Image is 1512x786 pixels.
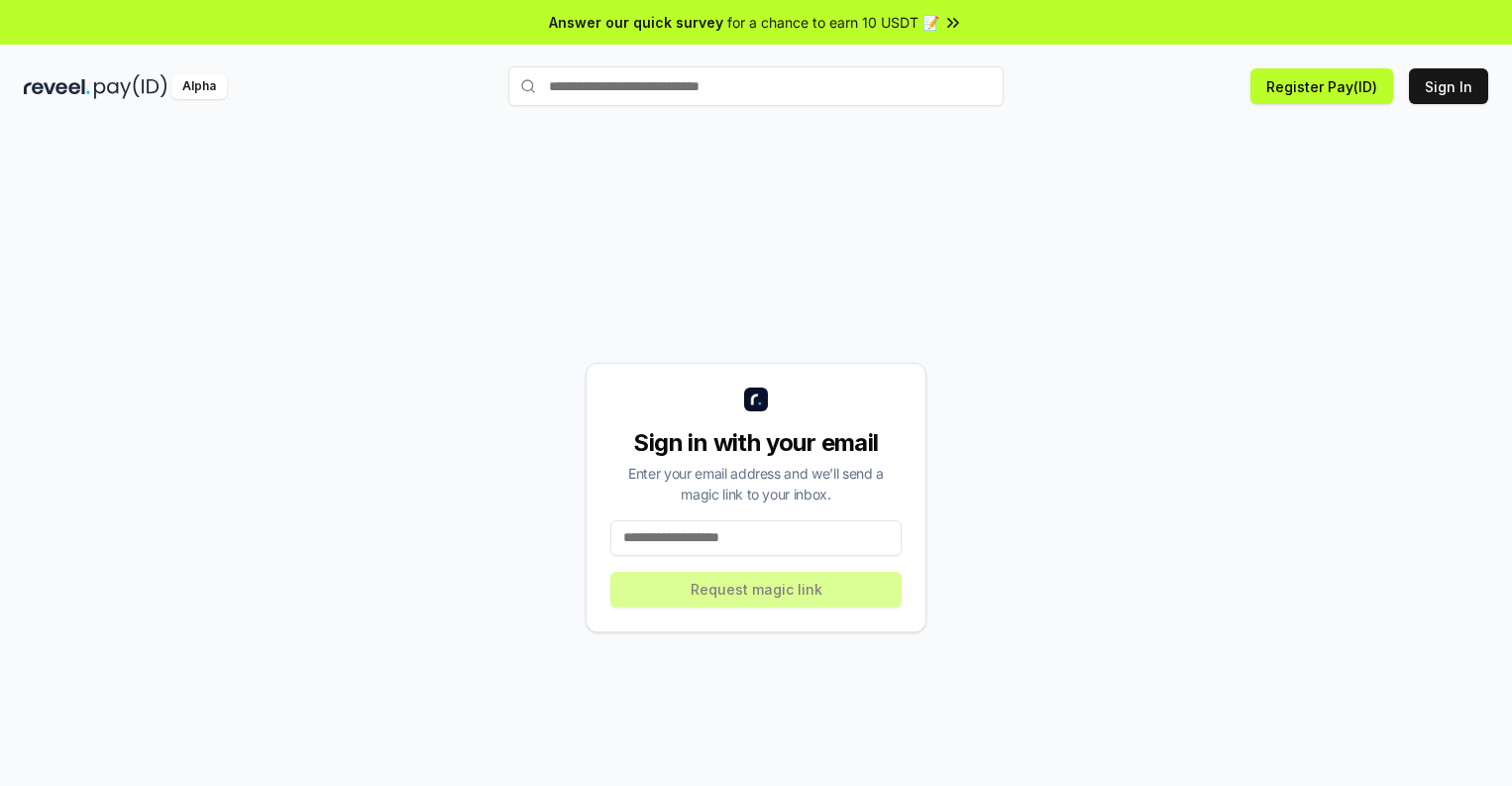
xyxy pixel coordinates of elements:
img: pay_id [94,74,167,99]
div: Alpha [171,74,227,99]
span: Answer our quick survey [549,12,723,33]
div: Sign in with your email [610,427,902,459]
button: Sign In [1409,68,1488,104]
button: Register Pay(ID) [1250,68,1393,104]
img: reveel_dark [24,74,90,99]
span: for a chance to earn 10 USDT 📝 [727,12,939,33]
div: Enter your email address and we’ll send a magic link to your inbox. [610,463,902,505]
img: logo_small [744,388,768,411]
